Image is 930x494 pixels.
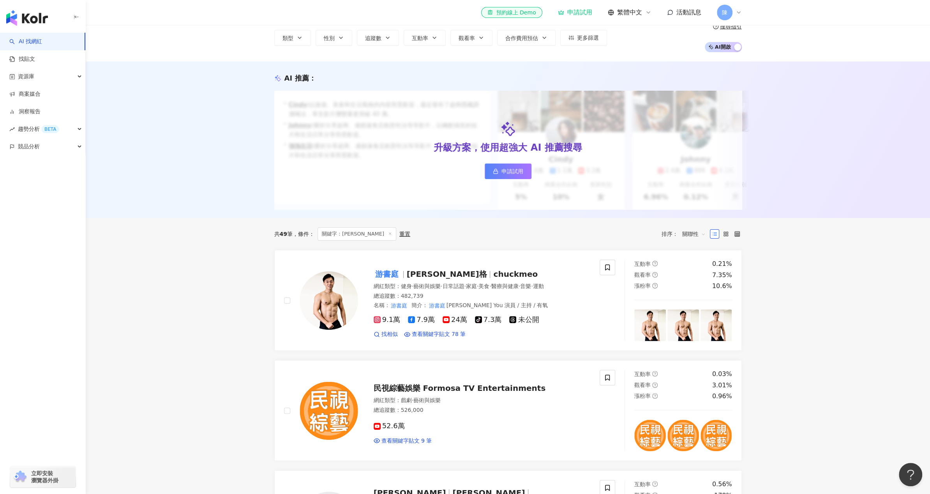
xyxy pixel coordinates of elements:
span: · [464,283,466,289]
span: 互動率 [634,481,651,487]
span: 49 [280,231,287,237]
div: 3.01% [712,381,732,390]
a: 查看關鍵字貼文 78 筆 [404,331,466,338]
a: 商案媒合 [9,90,41,98]
a: 找貼文 [9,55,35,63]
div: 總追蹤數 ： 526,000 [374,406,591,414]
span: 日常話題 [442,283,464,289]
span: 競品分析 [18,138,40,155]
span: 戲劇 [401,397,412,403]
a: 找相似 [374,331,398,338]
img: post-image [634,309,666,341]
button: 性別 [316,30,352,46]
span: 簡介 ： [411,301,548,310]
span: 合作費用預估 [505,35,538,41]
div: 網紅類型 ： [374,397,591,404]
mark: 游書庭 [390,301,409,310]
span: 民視綜藝娛樂 Formosa TV Entertainments [374,383,546,393]
span: question-circle [652,283,658,288]
mark: 游書庭 [374,268,400,280]
span: 美食 [478,283,489,289]
div: AI 推薦 ： [284,73,316,83]
span: 觀看率 [634,382,651,388]
button: 互動率 [404,30,446,46]
span: 找相似 [381,331,398,338]
span: · [531,283,533,289]
div: 7.35% [712,271,732,280]
span: 醫療與健康 [491,283,519,289]
button: 觀看率 [450,30,492,46]
img: chrome extension [12,471,28,483]
span: 7.3萬 [475,316,502,324]
span: question-circle [652,481,658,487]
a: 預約線上 Demo [481,7,542,18]
span: question-circle [652,261,658,266]
span: 漲粉率 [634,283,651,289]
img: post-image [667,420,699,451]
div: 重置 [399,231,410,237]
div: 搜尋指引 [720,23,742,30]
span: 藝術與娛樂 [413,397,441,403]
span: 申請試用 [501,168,523,174]
img: post-image [667,309,699,341]
div: 10.6% [712,282,732,290]
span: 關鍵字：[PERSON_NAME] [318,227,396,241]
span: 名稱 ： [374,302,409,308]
span: 藝術與娛樂 [413,283,441,289]
span: 查看關鍵字貼文 78 筆 [412,331,466,338]
span: 觀看率 [459,35,475,41]
img: post-image [701,309,732,341]
img: KOL Avatar [300,381,358,440]
div: 0.03% [712,370,732,378]
span: 活動訊息 [676,9,701,16]
span: 資源庫 [18,68,34,85]
a: KOL Avatar民視綜藝娛樂 Formosa TV Entertainments網紅類型：戲劇·藝術與娛樂總追蹤數：526,00052.6萬查看關鍵字貼文 9 筆互動率question-ci... [274,360,742,461]
span: 陳 [722,8,727,17]
div: BETA [41,125,59,133]
span: 音樂 [520,283,531,289]
span: question-circle [713,24,718,29]
span: 類型 [282,35,293,41]
span: 性別 [324,35,335,41]
a: chrome extension立即安裝 瀏覽器外掛 [10,466,76,487]
span: chuckmeo [493,269,538,279]
a: 申請試用 [558,9,592,16]
span: 24萬 [443,316,467,324]
span: 觀看率 [634,272,651,278]
div: 0.56% [712,480,732,489]
span: · [441,283,442,289]
span: · [489,283,491,289]
div: 排序： [662,228,710,240]
span: rise [9,127,15,132]
span: 運動 [533,283,544,289]
div: 0.21% [712,260,732,268]
a: searchAI 找網紅 [9,38,42,46]
span: 追蹤數 [365,35,381,41]
span: 未公開 [509,316,539,324]
mark: 游書庭 [428,301,446,310]
span: 查看關鍵字貼文 9 筆 [381,437,432,445]
img: post-image [701,420,732,451]
div: 網紅類型 ： [374,283,591,290]
span: 互動率 [634,371,651,377]
div: 預約線上 Demo [487,9,536,16]
button: 更多篩選 [560,30,607,46]
img: post-image [634,420,666,451]
img: logo [6,10,48,26]
button: 追蹤數 [357,30,399,46]
span: 家庭 [466,283,477,289]
span: · [477,283,478,289]
span: 趨勢分析 [18,120,59,138]
span: question-circle [652,382,658,388]
span: question-circle [652,393,658,399]
span: [PERSON_NAME] You 演員 / 主持 / 有氧 [446,302,548,308]
a: 洞察報告 [9,108,41,116]
div: 0.96% [712,392,732,401]
span: 更多篩選 [577,35,599,41]
span: 健身 [401,283,412,289]
span: question-circle [652,272,658,278]
span: 繁體中文 [617,8,642,17]
span: 7.9萬 [408,316,435,324]
span: question-circle [652,371,658,376]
